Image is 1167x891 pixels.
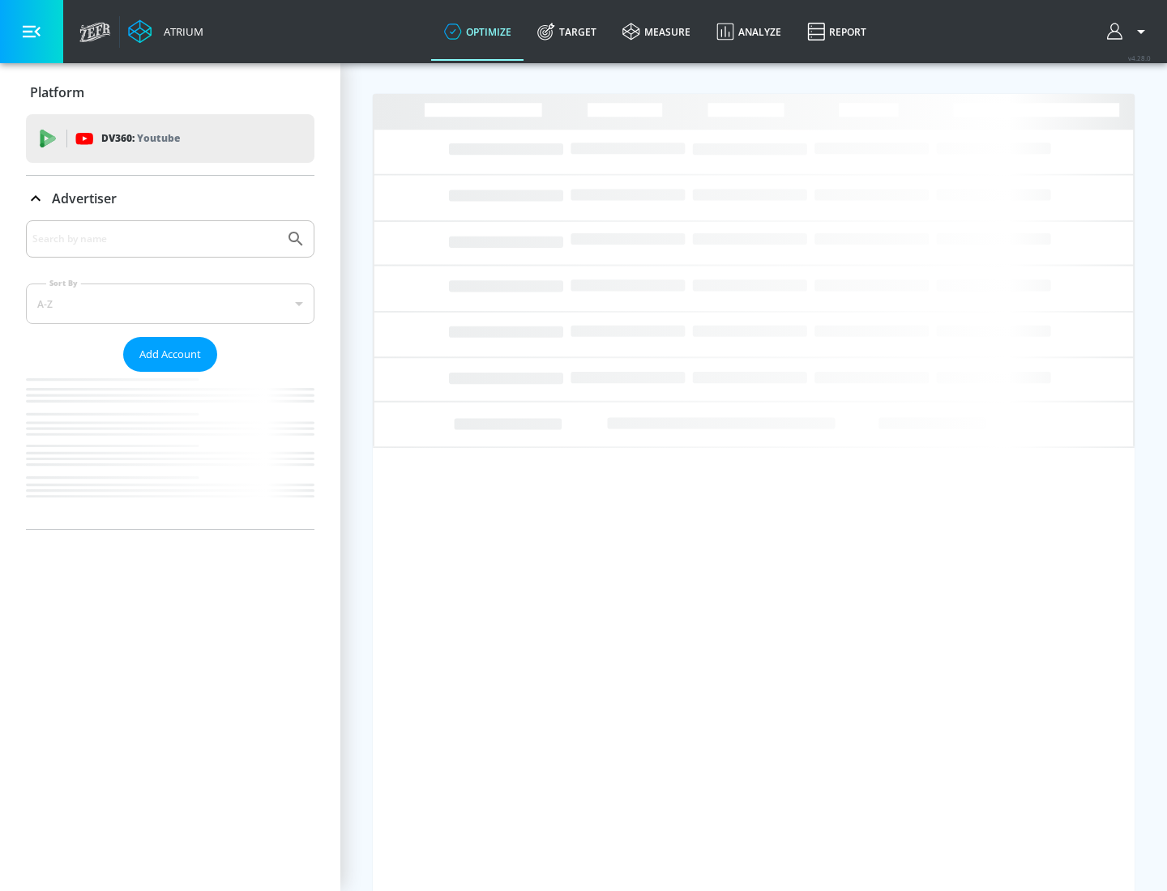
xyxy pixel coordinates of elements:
a: optimize [431,2,524,61]
a: Atrium [128,19,203,44]
div: Advertiser [26,220,314,529]
button: Add Account [123,337,217,372]
span: v 4.28.0 [1128,53,1151,62]
div: Platform [26,70,314,115]
span: Add Account [139,345,201,364]
label: Sort By [46,278,81,288]
p: Platform [30,83,84,101]
div: A-Z [26,283,314,324]
div: Atrium [157,24,203,39]
input: Search by name [32,228,278,249]
a: Report [794,2,879,61]
div: DV360: Youtube [26,114,314,163]
nav: list of Advertiser [26,372,314,529]
a: Target [524,2,609,61]
div: Advertiser [26,176,314,221]
a: measure [609,2,703,61]
p: Youtube [137,130,180,147]
p: Advertiser [52,190,117,207]
p: DV360: [101,130,180,147]
a: Analyze [703,2,794,61]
